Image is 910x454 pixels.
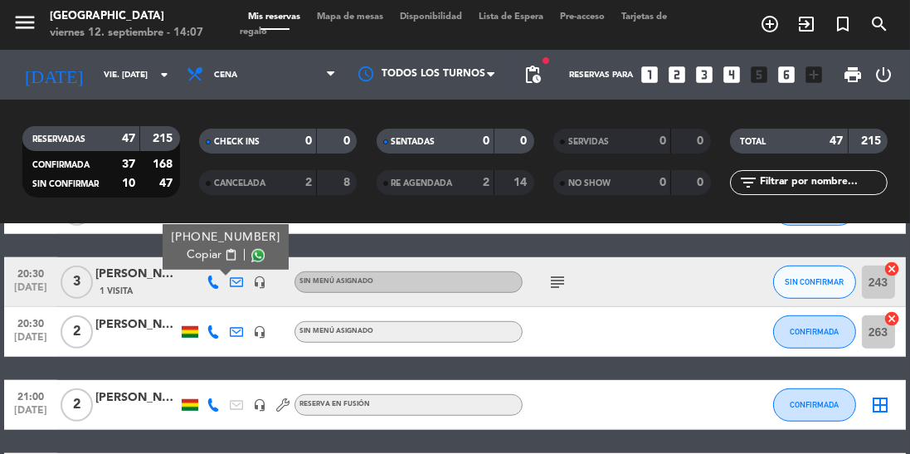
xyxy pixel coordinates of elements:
span: pending_actions [523,65,543,85]
strong: 0 [483,135,489,147]
strong: 47 [830,135,844,147]
div: viernes 12. septiembre - 14:07 [50,25,203,41]
span: RESERVADAS [32,135,85,144]
span: SIN CONFIRMAR [32,180,99,188]
button: CONFIRMADA [773,388,856,422]
strong: 2 [305,177,312,188]
strong: 10 [122,178,135,189]
span: SIN CONFIRMAR [785,277,844,286]
div: [PERSON_NAME] [95,315,178,334]
strong: 215 [153,133,176,144]
span: 3 [61,266,93,299]
i: arrow_drop_down [154,65,174,85]
span: Lista de Espera [470,12,552,22]
div: [GEOGRAPHIC_DATA] [50,8,203,25]
span: Pre-acceso [552,12,613,22]
strong: 47 [122,133,135,144]
i: border_all [871,395,891,415]
span: Sin menú asignado [299,278,373,285]
span: CANCELADA [214,179,265,188]
i: [DATE] [12,57,95,92]
span: RE AGENDADA [392,179,453,188]
span: CHECK INS [214,138,260,146]
strong: 0 [343,135,353,147]
strong: 47 [159,178,176,189]
i: turned_in_not [833,14,853,34]
span: | [243,247,246,264]
strong: 0 [697,135,707,147]
i: headset_mic [253,398,266,412]
strong: 168 [153,159,176,170]
span: [DATE] [10,282,51,301]
span: SENTADAS [392,138,436,146]
span: print [843,65,863,85]
i: add_box [803,64,825,85]
span: 20:30 [10,263,51,282]
i: add_circle_outline [760,14,780,34]
span: 2 [61,315,93,349]
i: looks_two [666,64,688,85]
span: Mapa de mesas [309,12,392,22]
strong: 0 [659,135,666,147]
i: filter_list [738,173,758,193]
i: looks_4 [721,64,742,85]
span: SERVIDAS [568,138,609,146]
i: power_settings_new [874,65,893,85]
strong: 37 [122,159,135,170]
strong: 0 [520,135,530,147]
button: Copiarcontent_paste [187,247,237,264]
span: CONFIRMADA [790,327,839,336]
div: LOG OUT [869,50,898,100]
span: TOTAL [740,138,766,146]
span: Reserva en Fusión [299,401,370,408]
div: [PERSON_NAME] [95,265,178,284]
span: Cena [214,71,237,80]
div: [PERSON_NAME] [95,388,178,408]
strong: 2 [483,177,489,188]
i: headset_mic [253,276,266,289]
i: cancel [884,261,901,277]
span: 2 [61,388,93,422]
span: [DATE] [10,405,51,424]
strong: 215 [861,135,884,147]
i: exit_to_app [796,14,816,34]
span: Mis reservas [240,12,309,22]
span: 21:00 [10,386,51,405]
i: looks_3 [693,64,715,85]
i: menu [12,10,37,35]
span: NO SHOW [568,179,611,188]
button: CONFIRMADA [773,315,856,349]
input: Filtrar por nombre... [758,173,887,192]
i: cancel [884,310,901,327]
i: headset_mic [253,325,266,339]
i: looks_one [639,64,660,85]
i: looks_6 [776,64,797,85]
span: fiber_manual_record [541,56,551,66]
span: CONFIRMADA [32,161,90,169]
strong: 0 [305,135,312,147]
span: Copiar [187,247,221,264]
span: Disponibilidad [392,12,470,22]
span: 20:30 [10,313,51,332]
i: subject [547,272,567,292]
span: content_paste [225,249,237,261]
div: [PHONE_NUMBER] [172,229,280,247]
span: CONFIRMADA [790,400,839,409]
i: looks_5 [748,64,770,85]
strong: 0 [659,177,666,188]
strong: 14 [513,177,530,188]
span: Reservas para [569,71,633,80]
strong: 8 [343,177,353,188]
span: [DATE] [10,332,51,351]
button: SIN CONFIRMAR [773,266,856,299]
span: Sin menú asignado [299,328,373,334]
span: 1 Visita [100,285,133,298]
i: search [869,14,889,34]
button: menu [12,10,37,41]
strong: 0 [697,177,707,188]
